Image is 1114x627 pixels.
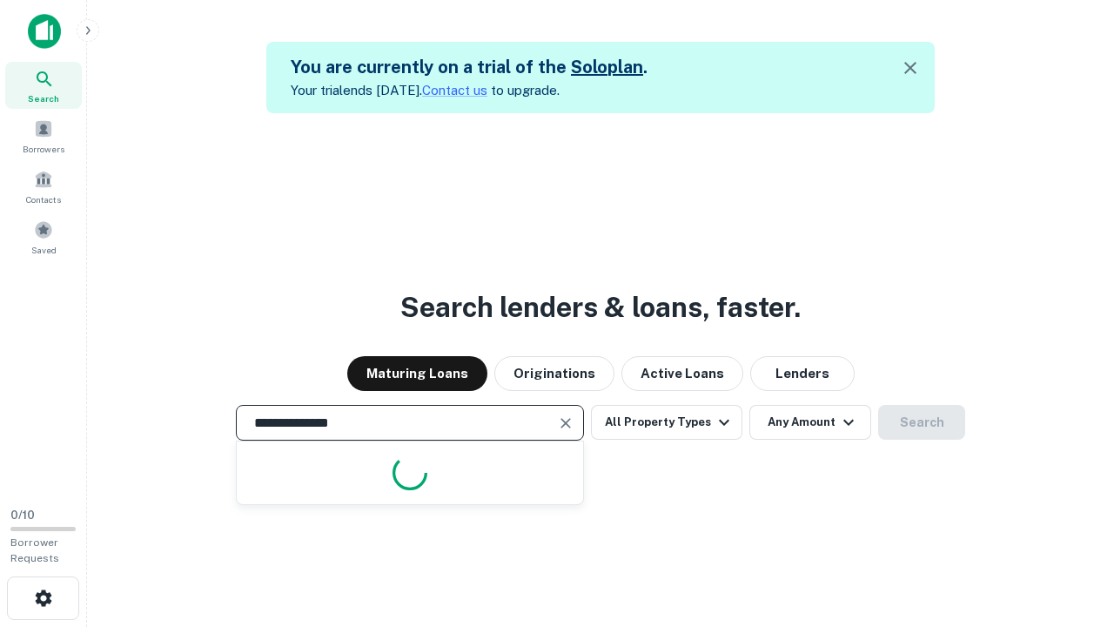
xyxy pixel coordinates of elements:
a: Search [5,62,82,109]
span: Contacts [26,192,61,206]
h5: You are currently on a trial of the . [291,54,648,80]
button: Originations [494,356,614,391]
a: Saved [5,213,82,260]
span: Borrowers [23,142,64,156]
a: Contacts [5,163,82,210]
span: Search [28,91,59,105]
button: Active Loans [621,356,743,391]
button: Maturing Loans [347,356,487,391]
span: 0 / 10 [10,509,35,522]
iframe: Chat Widget [1027,488,1114,571]
p: Your trial ends [DATE]. to upgrade. [291,80,648,101]
button: Lenders [750,356,855,391]
span: Borrower Requests [10,536,59,564]
button: All Property Types [591,405,742,440]
img: capitalize-icon.png [28,14,61,49]
a: Borrowers [5,112,82,159]
button: Clear [554,411,578,435]
a: Contact us [422,83,487,98]
span: Saved [31,243,57,257]
h3: Search lenders & loans, faster. [400,287,801,328]
a: Soloplan [571,57,643,78]
button: Any Amount [749,405,871,440]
